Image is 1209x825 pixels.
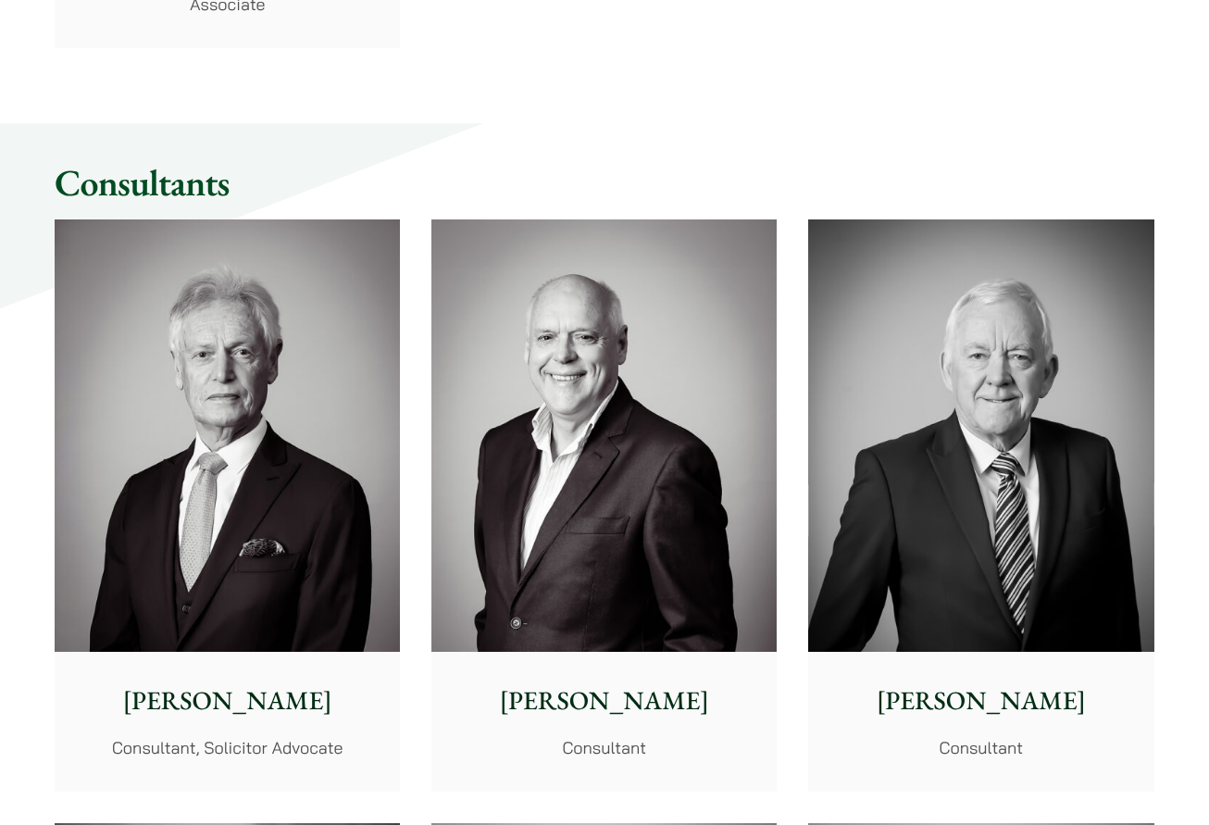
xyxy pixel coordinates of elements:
[55,160,1154,205] h2: Consultants
[823,681,1139,720] p: [PERSON_NAME]
[69,681,385,720] p: [PERSON_NAME]
[808,219,1153,792] a: [PERSON_NAME] Consultant
[55,219,400,792] a: [PERSON_NAME] Consultant, Solicitor Advocate
[69,735,385,760] p: Consultant, Solicitor Advocate
[446,681,762,720] p: [PERSON_NAME]
[431,219,777,792] a: [PERSON_NAME] Consultant
[446,735,762,760] p: Consultant
[823,735,1139,760] p: Consultant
